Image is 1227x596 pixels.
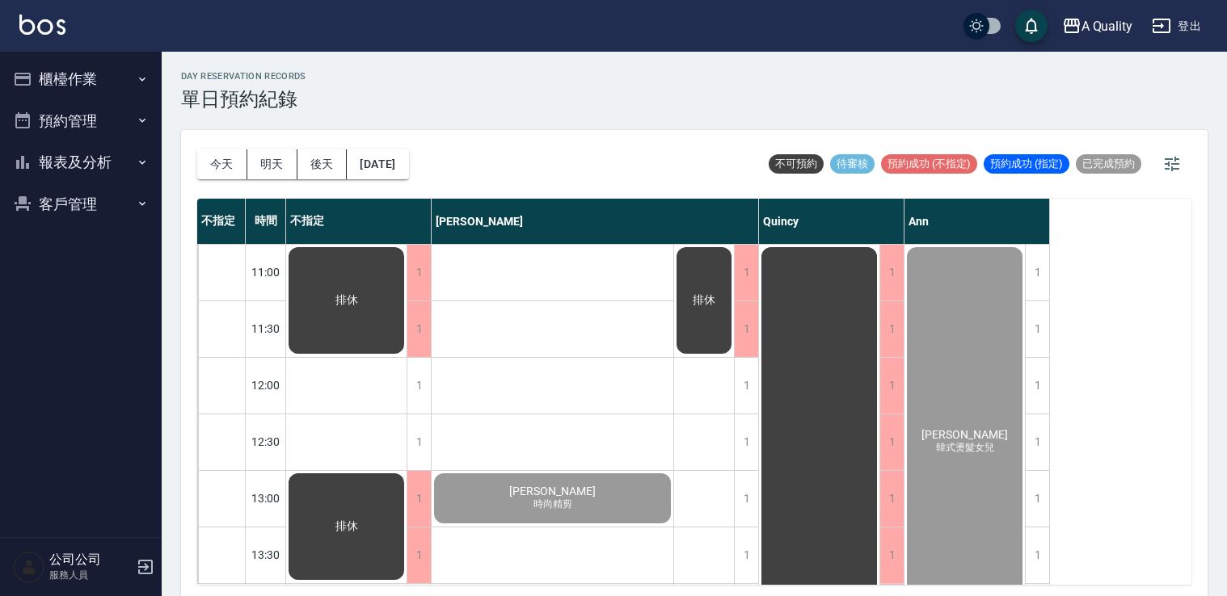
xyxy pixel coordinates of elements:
[1082,16,1133,36] div: A Quality
[6,100,155,142] button: 預約管理
[407,527,431,583] div: 1
[734,471,758,527] div: 1
[6,58,155,100] button: 櫃檯作業
[1056,10,1140,43] button: A Quality
[769,157,824,171] span: 不可預約
[246,413,286,470] div: 12:30
[246,199,286,244] div: 時間
[530,497,576,511] span: 時尚精剪
[407,301,431,357] div: 1
[1015,10,1048,42] button: save
[432,199,759,244] div: [PERSON_NAME]
[297,149,348,179] button: 後天
[830,157,875,171] span: 待審核
[181,88,306,111] h3: 單日預約紀錄
[904,199,1050,244] div: Ann
[347,149,408,179] button: [DATE]
[879,358,904,413] div: 1
[6,141,155,183] button: 報表及分析
[332,519,361,534] span: 排休
[881,157,977,171] span: 預約成功 (不指定)
[246,357,286,413] div: 12:00
[246,470,286,527] div: 13:00
[1025,527,1049,583] div: 1
[407,358,431,413] div: 1
[734,358,758,413] div: 1
[13,551,45,583] img: Person
[879,471,904,527] div: 1
[1025,471,1049,527] div: 1
[689,293,719,308] span: 排休
[734,301,758,357] div: 1
[197,199,246,244] div: 不指定
[879,414,904,470] div: 1
[246,300,286,357] div: 11:30
[332,293,361,308] span: 排休
[879,301,904,357] div: 1
[933,441,997,455] span: 韓式燙髮女兒
[1025,301,1049,357] div: 1
[506,485,599,497] span: [PERSON_NAME]
[407,245,431,300] div: 1
[918,428,1011,441] span: [PERSON_NAME]
[246,244,286,300] div: 11:00
[197,149,247,179] button: 今天
[49,568,132,582] p: 服務人員
[1025,245,1049,300] div: 1
[879,527,904,583] div: 1
[19,15,65,35] img: Logo
[1145,11,1208,41] button: 登出
[181,71,306,82] h2: day Reservation records
[286,199,432,244] div: 不指定
[49,552,132,568] h5: 公司公司
[734,245,758,300] div: 1
[6,183,155,225] button: 客戶管理
[407,471,431,527] div: 1
[1076,157,1141,171] span: 已完成預約
[407,414,431,470] div: 1
[246,527,286,583] div: 13:30
[1025,414,1049,470] div: 1
[734,527,758,583] div: 1
[734,414,758,470] div: 1
[984,157,1069,171] span: 預約成功 (指定)
[247,149,297,179] button: 明天
[759,199,904,244] div: Quincy
[1025,358,1049,413] div: 1
[879,245,904,300] div: 1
